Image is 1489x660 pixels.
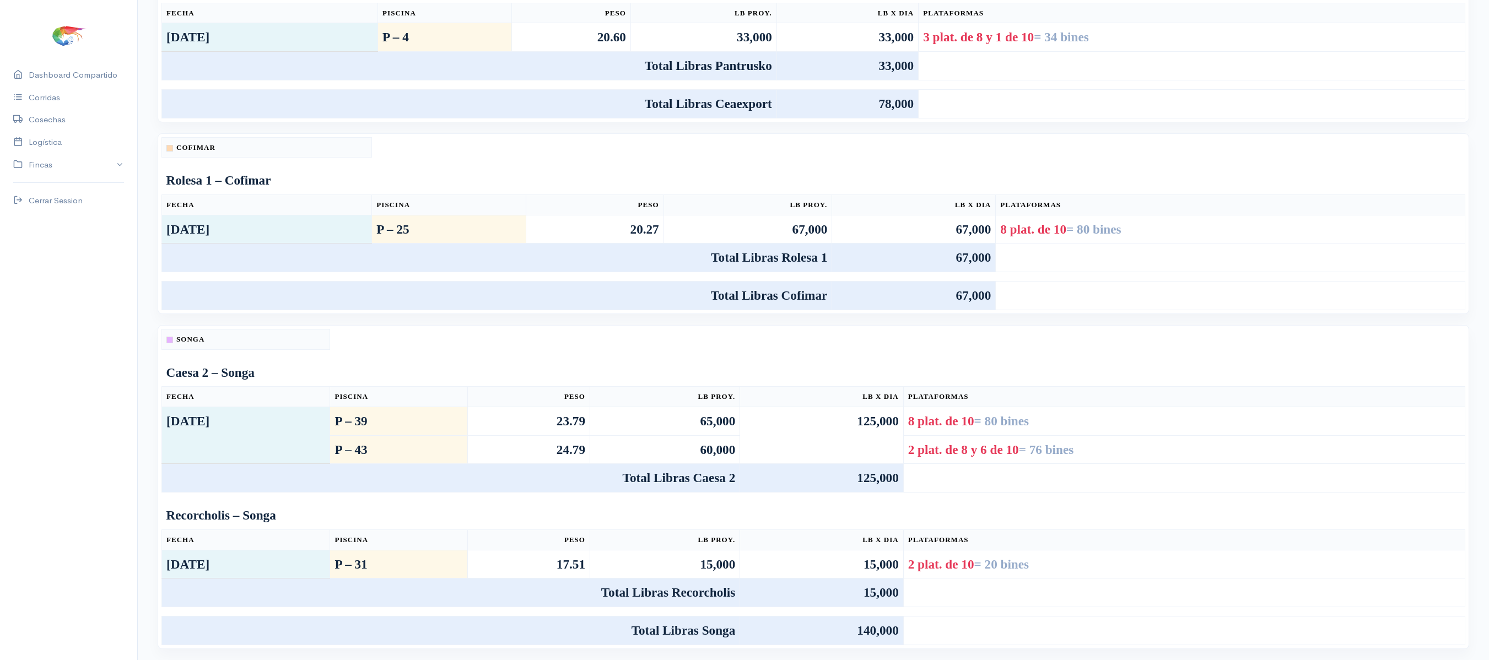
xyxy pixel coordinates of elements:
[511,23,630,52] td: 20.60
[832,195,996,215] th: Lb x Dia
[162,23,378,52] td: [DATE]
[776,3,918,23] th: Lb x Dia
[162,215,372,244] td: [DATE]
[740,407,903,464] td: 125,000
[467,407,590,435] td: 23.79
[908,440,1460,459] div: 2 plat. de 8 y 6 de 10
[776,23,918,52] td: 33,000
[162,407,330,464] td: [DATE]
[832,244,996,272] td: 67,000
[378,23,512,52] td: P – 4
[162,387,330,407] th: Fecha
[740,578,903,607] td: 15,000
[162,501,1465,529] td: Recorcholis – Songa
[740,464,903,493] td: 125,000
[908,412,1460,431] div: 8 plat. de 10
[776,52,918,80] td: 33,000
[740,530,903,550] th: Lb x Dia
[330,435,468,464] td: P – 43
[590,530,740,550] th: Lb Proy.
[162,137,372,158] th: Cofimar
[630,3,776,23] th: Lb Proy.
[590,435,740,464] td: 60,000
[467,387,590,407] th: Peso
[467,530,590,550] th: Peso
[378,3,512,23] th: Piscina
[467,550,590,578] td: 17.51
[903,387,1465,407] th: Plataformas
[740,387,903,407] th: Lb x Dia
[526,215,663,244] td: 20.27
[162,244,832,272] td: Total Libras Rolesa 1
[162,3,378,23] th: Fecha
[162,282,832,310] td: Total Libras Cofimar
[372,195,526,215] th: Piscina
[162,359,1465,387] td: Caesa 2 – Songa
[832,282,996,310] td: 67,000
[330,407,468,435] td: P – 39
[590,387,740,407] th: Lb Proy.
[776,90,918,118] td: 78,000
[162,329,330,350] th: Songa
[974,414,1029,428] span: = 80 bines
[1000,220,1460,239] div: 8 plat. de 10
[974,557,1029,571] span: = 20 bines
[162,90,777,118] td: Total Libras Ceaexport
[162,166,1465,194] td: Rolesa 1 – Cofimar
[162,578,740,607] td: Total Libras Recorcholis
[162,464,740,493] td: Total Libras Caesa 2
[330,550,468,578] td: P – 31
[330,387,468,407] th: Piscina
[1066,222,1121,236] span: = 80 bines
[663,195,832,215] th: Lb Proy.
[162,52,777,80] td: Total Libras Pantrusko
[919,3,1465,23] th: Plataformas
[1034,30,1089,44] span: = 34 bines
[511,3,630,23] th: Peso
[526,195,663,215] th: Peso
[832,215,996,244] td: 67,000
[590,550,740,578] td: 15,000
[740,550,903,578] td: 15,000
[996,195,1465,215] th: Plataformas
[908,555,1460,574] div: 2 plat. de 10
[162,550,330,578] td: [DATE]
[903,530,1465,550] th: Plataformas
[630,23,776,52] td: 33,000
[162,616,740,645] td: Total Libras Songa
[590,407,740,435] td: 65,000
[467,435,590,464] td: 24.79
[740,616,903,645] td: 140,000
[162,530,330,550] th: Fecha
[330,530,468,550] th: Piscina
[1019,442,1074,457] span: = 76 bines
[663,215,832,244] td: 67,000
[162,195,372,215] th: Fecha
[372,215,526,244] td: P – 25
[923,28,1460,47] div: 3 plat. de 8 y 1 de 10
